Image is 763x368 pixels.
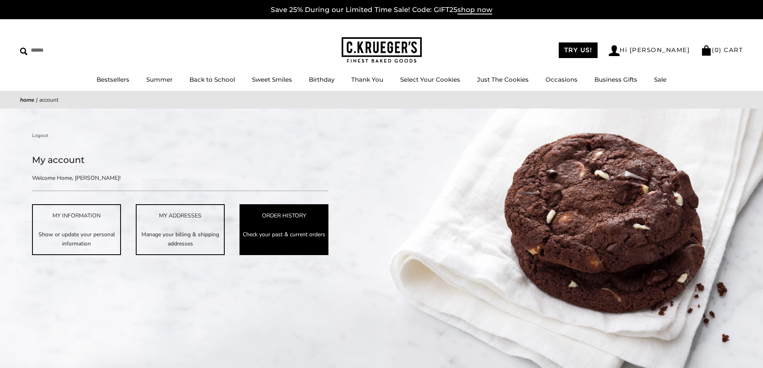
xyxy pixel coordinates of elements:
[342,37,422,63] img: C.KRUEGER'S
[137,230,224,248] p: Manage your billing & shipping addresses
[609,45,620,56] img: Account
[20,48,28,55] img: Search
[146,76,173,83] a: Summer
[189,76,235,83] a: Back to School
[32,173,244,183] p: Welcome Home, [PERSON_NAME]!
[400,76,460,83] a: Select Your Cookies
[701,45,712,56] img: Bag
[36,96,38,104] span: |
[271,6,492,14] a: Save 25% During our Limited Time Sale! Code: GIFT25shop now
[39,96,58,104] span: Account
[546,76,578,83] a: Occasions
[594,76,637,83] a: Business Gifts
[20,95,743,105] nav: breadcrumbs
[32,153,328,167] h1: My account
[136,204,225,255] a: MY ADDRESSES Manage your billing & shipping addresses
[457,6,492,14] span: shop now
[32,132,48,139] a: Logout
[20,44,115,56] input: Search
[715,46,719,54] span: 0
[32,204,121,255] a: MY INFORMATION Show or update your personal information
[240,230,328,239] p: Check your past & current orders
[33,211,120,220] div: MY INFORMATION
[701,46,743,54] a: (0) CART
[609,45,690,56] a: Hi [PERSON_NAME]
[252,76,292,83] a: Sweet Smiles
[240,211,328,220] div: ORDER HISTORY
[240,204,328,255] a: ORDER HISTORY Check your past & current orders
[559,42,598,58] a: TRY US!
[20,96,34,104] a: Home
[477,76,529,83] a: Just The Cookies
[33,230,120,248] p: Show or update your personal information
[97,76,129,83] a: Bestsellers
[137,211,224,220] div: MY ADDRESSES
[309,76,334,83] a: Birthday
[351,76,383,83] a: Thank You
[654,76,666,83] a: Sale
